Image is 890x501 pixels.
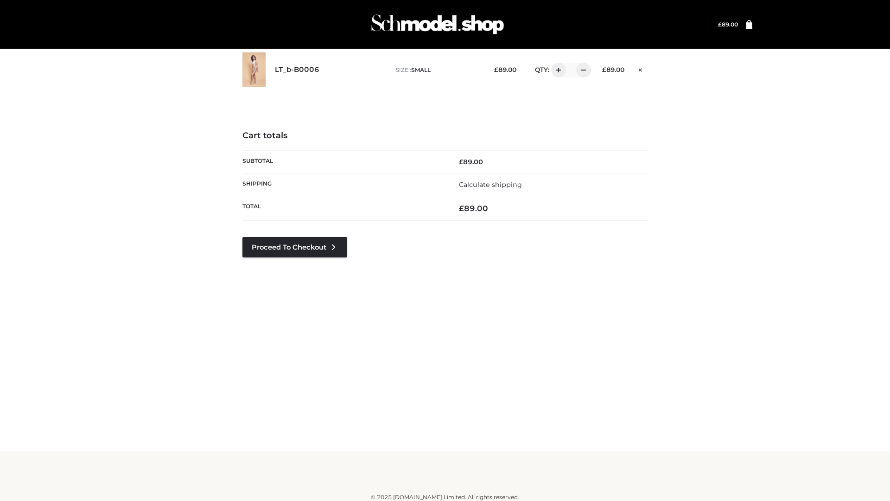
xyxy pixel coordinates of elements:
img: Schmodel Admin 964 [368,6,507,43]
a: LT_b-B0006 [275,65,319,74]
span: £ [602,66,606,73]
span: SMALL [411,66,431,73]
span: £ [718,21,722,28]
a: Calculate shipping [459,180,522,189]
span: £ [459,204,464,213]
th: Shipping [242,173,445,196]
bdi: 89.00 [459,204,488,213]
bdi: 89.00 [494,66,516,73]
bdi: 89.00 [602,66,624,73]
th: Total [242,196,445,221]
h4: Cart totals [242,131,648,141]
th: Subtotal [242,150,445,173]
span: £ [494,66,498,73]
span: £ [459,158,463,166]
p: size : [396,66,480,74]
a: £89.00 [718,21,738,28]
a: Proceed to Checkout [242,237,347,257]
div: QTY: [526,63,588,77]
bdi: 89.00 [718,21,738,28]
a: Remove this item [634,63,648,75]
bdi: 89.00 [459,158,483,166]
